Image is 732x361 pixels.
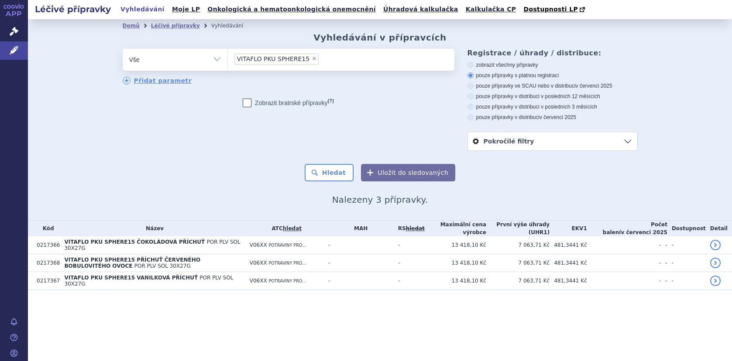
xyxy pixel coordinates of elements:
[394,236,425,254] td: -
[205,3,378,15] a: Onkologická a hematoonkologická onemocnění
[250,278,267,284] span: V06XX
[425,236,486,254] td: 13 418,10 Kč
[60,221,245,236] th: Název
[406,225,425,232] a: vyhledávání neobsahuje žádnou platnou referenční skupinu
[576,83,612,89] span: v červenci 2025
[361,164,455,181] button: Uložit do sledovaných
[237,56,310,62] span: VITAFLO PKU SPHERE15
[463,3,519,15] a: Kalkulačka CP
[169,3,203,15] a: Moje LP
[32,236,60,254] td: 0217366
[667,221,706,236] th: Dostupnost
[587,236,661,254] td: -
[328,98,334,104] abbr: (?)
[312,56,317,61] span: ×
[394,254,425,272] td: -
[467,61,638,68] label: zobrazit všechny přípravky
[394,272,425,290] td: -
[332,194,428,205] span: Nalezeny 3 přípravky.
[667,254,706,272] td: -
[118,3,167,15] a: Vyhledávání
[540,114,576,120] span: v červenci 2025
[486,221,550,236] th: První výše úhrady (UHR1)
[283,225,302,232] a: hledat
[550,272,587,290] td: 481,3441 Kč
[64,257,200,269] span: VITAFLO PKU SPHERE15 PŘÍCHUŤ ČERVENÉHO BOBULOVITÉHO OVOCE
[305,164,354,181] button: Hledat
[250,242,267,248] span: V06XX
[467,114,638,121] label: pouze přípravky v distribuci
[123,23,140,29] a: Domů
[64,275,198,281] span: VITAFLO PKU SPHERE15 VANILKOVÁ PŘÍCHUŤ
[550,254,587,272] td: 481,3441 Kč
[64,239,205,245] span: VITAFLO PKU SPHERE15 ČOKOLÁDOVÁ PŘÍCHUŤ
[32,272,60,290] td: 0217367
[32,221,60,236] th: Kód
[587,221,667,236] th: Počet balení
[425,272,486,290] td: 13 418,10 Kč
[667,236,706,254] td: -
[324,254,394,272] td: -
[587,272,661,290] td: -
[467,93,638,100] label: pouze přípravky v distribuci v posledních 12 měsících
[28,3,118,15] h2: Léčivé přípravky
[661,254,667,272] td: -
[64,239,240,251] span: POR PLV SOL 30X27G
[706,221,732,236] th: Detail
[467,82,638,89] label: pouze přípravky ve SCAU nebo v distribuci
[394,221,425,236] th: RS
[245,221,324,236] th: ATC
[521,3,589,16] a: Dostupnosti LP
[151,23,200,29] a: Léčivé přípravky
[467,72,638,79] label: pouze přípravky s platnou registrací
[467,49,638,57] h3: Registrace / úhrady / distribuce:
[486,236,550,254] td: 7 063,71 Kč
[710,258,721,268] a: detail
[587,254,661,272] td: -
[268,261,306,266] span: POTRAVINY PRO...
[710,276,721,286] a: detail
[661,236,667,254] td: -
[381,3,461,15] a: Úhradová kalkulačka
[406,225,425,232] del: hledat
[324,236,394,254] td: -
[324,272,394,290] td: -
[313,32,447,43] h2: Vyhledávání v přípravcích
[486,254,550,272] td: 7 063,71 Kč
[321,53,326,64] input: VITAFLO PKU SPHERE15
[486,272,550,290] td: 7 063,71 Kč
[64,275,233,287] span: POR PLV SOL 30X27G
[467,103,638,110] label: pouze přípravky v distribuci v posledních 3 měsících
[243,99,334,107] label: Zobrazit bratrské přípravky
[268,243,306,248] span: POTRAVINY PRO...
[268,279,306,283] span: POTRAVINY PRO...
[250,260,267,266] span: V06XX
[211,19,255,32] li: Vyhledávání
[425,221,486,236] th: Maximální cena výrobce
[523,6,578,13] span: Dostupnosti LP
[468,132,637,150] a: Pokročilé filtry
[710,240,721,250] a: detail
[661,272,667,290] td: -
[32,254,60,272] td: 0217368
[134,263,191,269] span: POR PLV SOL 30X27G
[123,77,192,85] a: Přidat parametr
[550,221,587,236] th: EKV1
[324,221,394,236] th: MAH
[667,272,706,290] td: -
[550,236,587,254] td: 481,3441 Kč
[621,229,667,235] span: v červenci 2025
[425,254,486,272] td: 13 418,10 Kč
